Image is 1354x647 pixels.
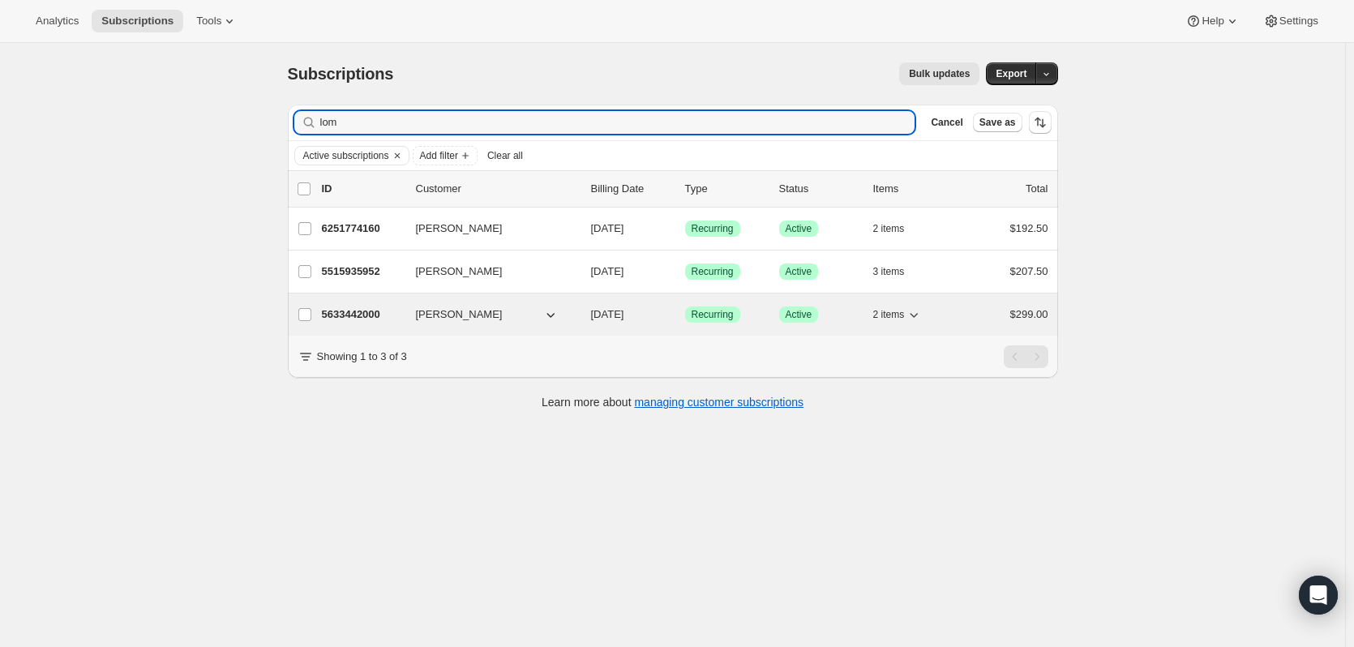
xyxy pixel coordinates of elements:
button: 2 items [873,217,923,240]
p: Learn more about [542,394,803,410]
span: Export [996,67,1026,80]
span: $192.50 [1010,222,1048,234]
span: [DATE] [591,308,624,320]
span: Active [786,308,812,321]
span: Analytics [36,15,79,28]
p: 5515935952 [322,264,403,280]
span: $207.50 [1010,265,1048,277]
span: Settings [1279,15,1318,28]
span: [PERSON_NAME] [416,221,503,237]
button: Analytics [26,10,88,32]
span: Save as [979,116,1016,129]
p: ID [322,181,403,197]
button: Export [986,62,1036,85]
p: Customer [416,181,578,197]
button: Cancel [924,113,969,132]
button: Clear all [481,146,529,165]
span: Subscriptions [101,15,174,28]
span: [PERSON_NAME] [416,264,503,280]
span: Recurring [692,308,734,321]
p: 6251774160 [322,221,403,237]
button: 2 items [873,303,923,326]
span: Cancel [931,116,962,129]
button: Add filter [413,146,478,165]
span: Tools [196,15,221,28]
span: Help [1202,15,1223,28]
nav: Pagination [1004,345,1048,368]
p: Billing Date [591,181,672,197]
button: Save as [973,113,1022,132]
div: 6251774160[PERSON_NAME][DATE]SuccessRecurringSuccessActive2 items$192.50 [322,217,1048,240]
button: Active subscriptions [295,147,389,165]
button: [PERSON_NAME] [406,259,568,285]
span: Add filter [420,149,458,162]
button: Subscriptions [92,10,183,32]
span: Active [786,265,812,278]
div: Open Intercom Messenger [1299,576,1338,615]
span: [PERSON_NAME] [416,306,503,323]
span: Clear all [487,149,523,162]
p: Status [779,181,860,197]
p: Showing 1 to 3 of 3 [317,349,407,365]
button: Bulk updates [899,62,979,85]
span: Bulk updates [909,67,970,80]
button: Help [1176,10,1249,32]
span: [DATE] [591,222,624,234]
div: Type [685,181,766,197]
span: Subscriptions [288,65,394,83]
button: [PERSON_NAME] [406,216,568,242]
button: Clear [389,147,405,165]
div: 5515935952[PERSON_NAME][DATE]SuccessRecurringSuccessActive3 items$207.50 [322,260,1048,283]
span: Recurring [692,222,734,235]
button: [PERSON_NAME] [406,302,568,328]
span: 2 items [873,222,905,235]
button: Tools [186,10,247,32]
span: [DATE] [591,265,624,277]
span: 3 items [873,265,905,278]
p: Total [1026,181,1048,197]
button: Sort the results [1029,111,1052,134]
span: Active [786,222,812,235]
span: Active subscriptions [303,149,389,162]
div: Items [873,181,954,197]
button: Settings [1253,10,1328,32]
span: 2 items [873,308,905,321]
div: IDCustomerBilling DateTypeStatusItemsTotal [322,181,1048,197]
a: managing customer subscriptions [634,396,803,409]
div: 5633442000[PERSON_NAME][DATE]SuccessRecurringSuccessActive2 items$299.00 [322,303,1048,326]
span: Recurring [692,265,734,278]
button: 3 items [873,260,923,283]
p: 5633442000 [322,306,403,323]
input: Filter subscribers [320,111,915,134]
span: $299.00 [1010,308,1048,320]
